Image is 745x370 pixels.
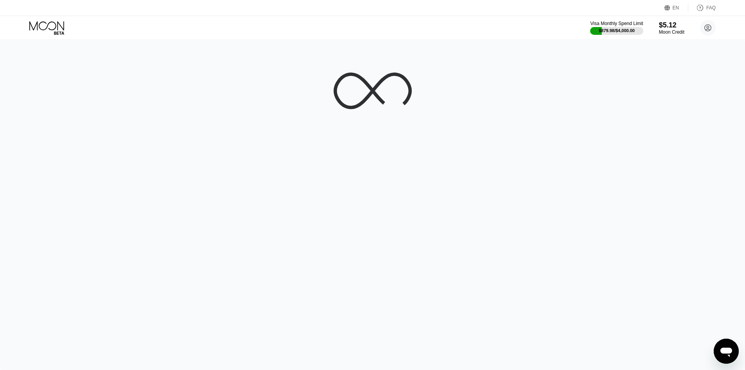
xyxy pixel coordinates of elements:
[590,21,643,35] div: Visa Monthly Spend Limit$879.98/$4,000.00
[664,4,688,12] div: EN
[599,28,635,33] div: $879.98 / $4,000.00
[659,21,684,29] div: $5.12
[590,21,643,26] div: Visa Monthly Spend Limit
[688,4,716,12] div: FAQ
[673,5,679,11] div: EN
[659,21,684,35] div: $5.12Moon Credit
[706,5,716,11] div: FAQ
[714,339,739,364] iframe: Mesajlaşma penceresini başlatma düğmesi
[659,29,684,35] div: Moon Credit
